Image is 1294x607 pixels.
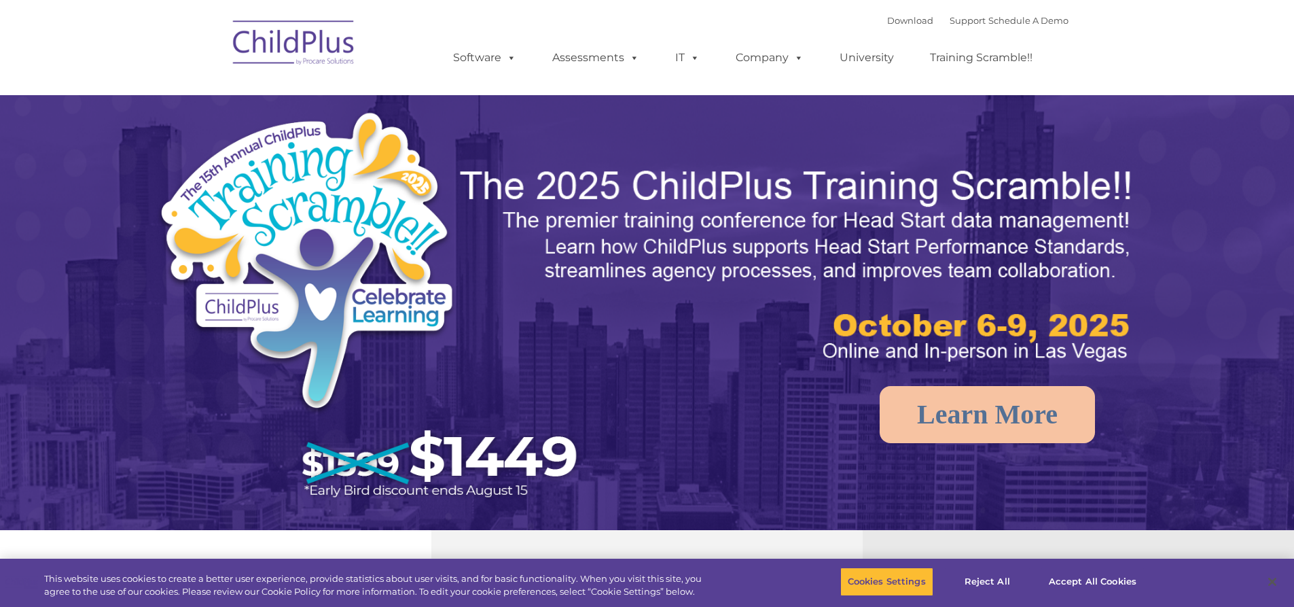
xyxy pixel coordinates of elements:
[662,44,713,71] a: IT
[826,44,907,71] a: University
[1257,567,1287,597] button: Close
[722,44,817,71] a: Company
[44,572,712,599] div: This website uses cookies to create a better user experience, provide statistics about user visit...
[945,568,1030,596] button: Reject All
[988,15,1068,26] a: Schedule A Demo
[916,44,1046,71] a: Training Scramble!!
[189,145,247,156] span: Phone number
[840,568,933,596] button: Cookies Settings
[226,11,362,79] img: ChildPlus by Procare Solutions
[439,44,530,71] a: Software
[539,44,653,71] a: Assessments
[1041,568,1144,596] button: Accept All Cookies
[880,386,1095,443] a: Learn More
[887,15,933,26] a: Download
[189,90,230,100] span: Last name
[887,15,1068,26] font: |
[950,15,986,26] a: Support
